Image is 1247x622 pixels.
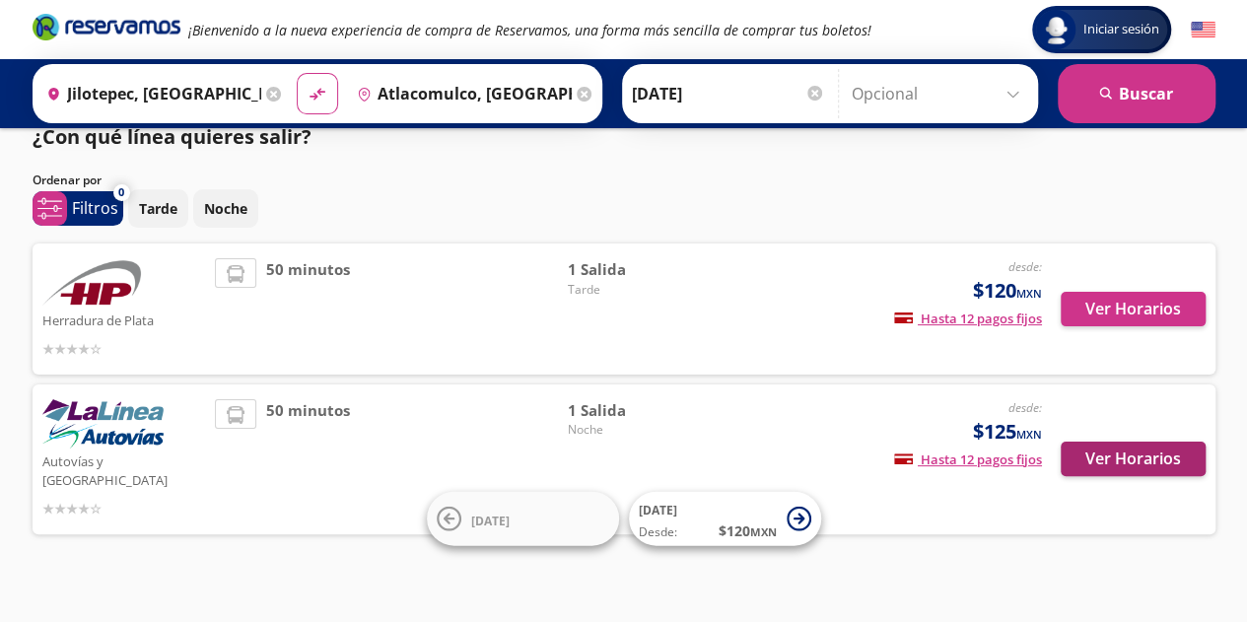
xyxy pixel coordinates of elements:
span: Hasta 12 pagos fijos [894,450,1042,468]
span: Tarde [567,281,705,299]
button: Buscar [1058,64,1215,123]
span: 1 Salida [567,399,705,422]
button: Tarde [128,189,188,228]
span: Hasta 12 pagos fijos [894,310,1042,327]
span: 0 [118,184,124,201]
button: [DATE]Desde:$120MXN [629,492,821,546]
button: English [1191,18,1215,42]
p: Ordenar por [33,172,102,189]
button: Ver Horarios [1061,292,1206,326]
button: Noche [193,189,258,228]
a: Brand Logo [33,12,180,47]
em: desde: [1008,258,1042,275]
button: Ver Horarios [1061,442,1206,476]
span: [DATE] [639,502,677,518]
input: Opcional [852,69,1028,118]
p: ¿Con qué línea quieres salir? [33,122,312,152]
span: [DATE] [471,512,510,528]
p: Herradura de Plata [42,308,206,331]
p: Tarde [139,198,177,219]
input: Buscar Origen [38,69,261,118]
button: [DATE] [427,492,619,546]
span: Desde: [639,523,677,541]
span: Iniciar sesión [1075,20,1167,39]
input: Buscar Destino [349,69,572,118]
p: Autovías y [GEOGRAPHIC_DATA] [42,449,206,491]
span: $125 [973,417,1042,447]
small: MXN [1016,286,1042,301]
p: Filtros [72,196,118,220]
span: 1 Salida [567,258,705,281]
button: 0Filtros [33,191,123,226]
span: $120 [973,276,1042,306]
em: ¡Bienvenido a la nueva experiencia de compra de Reservamos, una forma más sencilla de comprar tus... [188,21,871,39]
em: desde: [1008,399,1042,416]
input: Elegir Fecha [632,69,825,118]
span: Noche [567,421,705,439]
small: MXN [750,524,777,539]
span: 50 minutos [266,258,350,360]
small: MXN [1016,427,1042,442]
span: $ 120 [719,520,777,541]
i: Brand Logo [33,12,180,41]
img: Autovías y La Línea [42,399,164,449]
img: Herradura de Plata [42,258,141,308]
p: Noche [204,198,247,219]
span: 50 minutos [266,399,350,519]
